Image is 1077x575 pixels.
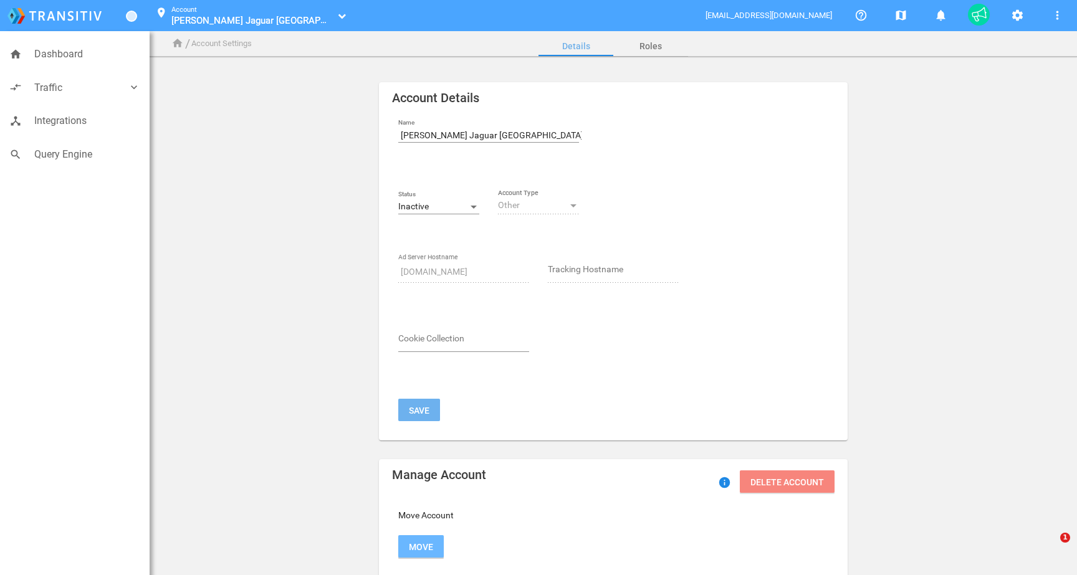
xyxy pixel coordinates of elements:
[154,7,169,22] mat-icon: location_on
[9,148,22,161] i: search
[398,189,479,199] label: Status
[9,48,22,60] i: home
[1050,8,1065,23] mat-icon: more_vert
[171,6,197,14] small: Account
[1010,8,1025,23] mat-icon: settings
[398,201,429,211] span: Inactive
[933,8,948,23] mat-icon: notifications
[9,81,22,93] i: compare_arrows
[34,80,128,96] span: Traffic
[498,200,520,210] span: Other
[1035,533,1065,563] iframe: Intercom live chat
[191,37,252,50] li: Account Settings
[1045,2,1070,27] button: More
[128,81,140,93] i: keyboard_arrow_down
[3,140,146,169] a: searchQuery Engine
[740,470,835,493] button: Delete Account
[185,34,190,54] li: /
[398,399,440,421] button: Save
[398,331,529,351] mat-chip-list: Fruit selection
[34,146,140,163] span: Query Engine
[3,107,146,135] a: device_hubIntegrations
[613,31,688,61] a: Roles
[34,46,140,62] span: Dashboard
[171,37,184,50] i: home
[7,8,102,24] img: logo
[392,92,835,103] mat-card-title: Account Details
[398,535,444,558] button: Move
[706,11,833,20] span: [EMAIL_ADDRESS][DOMAIN_NAME]
[3,40,146,69] a: homeDashboard
[389,508,838,557] div: Move Account
[1060,533,1070,543] span: 1
[9,115,22,127] i: device_hub
[392,469,835,494] mat-card-title: Manage Account
[398,334,529,349] input: Cookie Collection
[717,475,732,490] mat-icon: info
[3,74,146,102] a: compare_arrowsTraffickeyboard_arrow_down
[171,14,366,26] span: [PERSON_NAME] Jaguar [GEOGRAPHIC_DATA]
[853,8,868,23] mat-icon: help_outline
[398,118,579,128] label: Name
[34,113,140,129] span: Integrations
[126,11,137,22] a: Toggle Menu
[538,31,613,61] a: Details
[893,8,908,23] mat-icon: map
